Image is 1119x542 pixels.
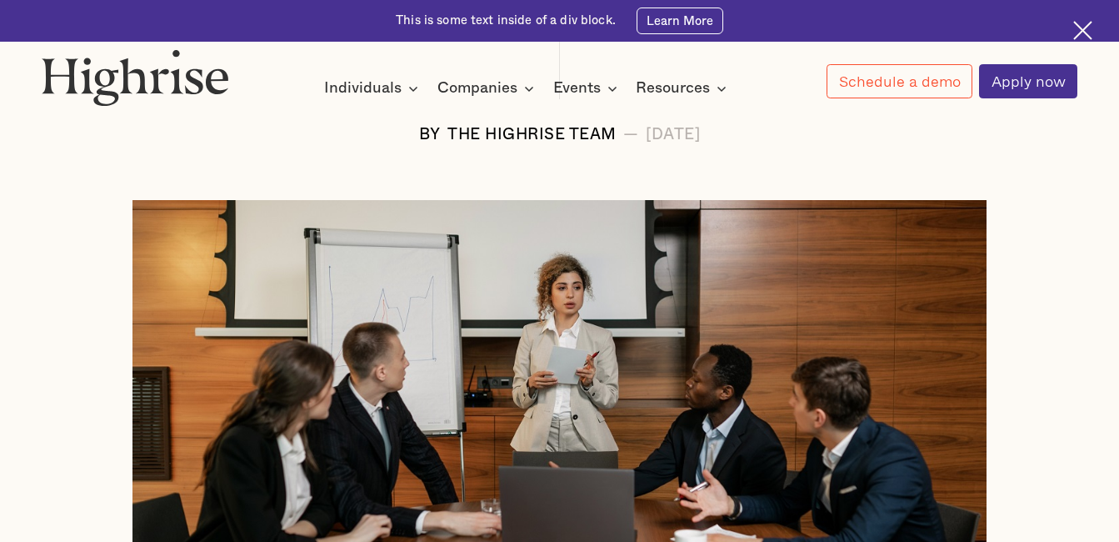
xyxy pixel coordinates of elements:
[636,78,710,98] div: Resources
[553,78,622,98] div: Events
[324,78,402,98] div: Individuals
[447,127,617,144] div: The Highrise Team
[979,64,1077,98] a: Apply now
[636,78,732,98] div: Resources
[637,8,723,34] a: Learn More
[396,13,616,29] div: This is some text inside of a div block.
[623,127,639,144] div: —
[827,64,972,98] a: Schedule a demo
[1073,21,1092,40] img: Cross icon
[419,127,441,144] div: BY
[437,78,539,98] div: Companies
[646,127,700,144] div: [DATE]
[324,78,423,98] div: Individuals
[553,78,601,98] div: Events
[42,49,229,106] img: Highrise logo
[437,78,517,98] div: Companies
